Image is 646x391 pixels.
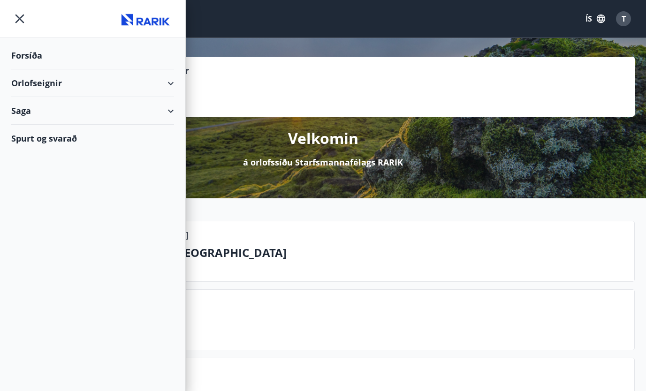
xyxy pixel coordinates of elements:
[580,10,610,27] button: ÍS
[288,128,358,149] p: Velkomin
[11,125,174,152] div: Spurt og svarað
[80,245,627,261] p: Meðalfellsvatn í [GEOGRAPHIC_DATA]
[118,10,174,29] img: union_logo
[612,8,635,30] button: T
[622,14,626,24] span: T
[11,10,28,27] button: menu
[80,313,627,329] p: Næstu helgi
[11,97,174,125] div: Saga
[11,69,174,97] div: Orlofseignir
[243,156,403,168] p: á orlofssíðu Starfsmannafélags RARIK
[11,42,174,69] div: Forsíða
